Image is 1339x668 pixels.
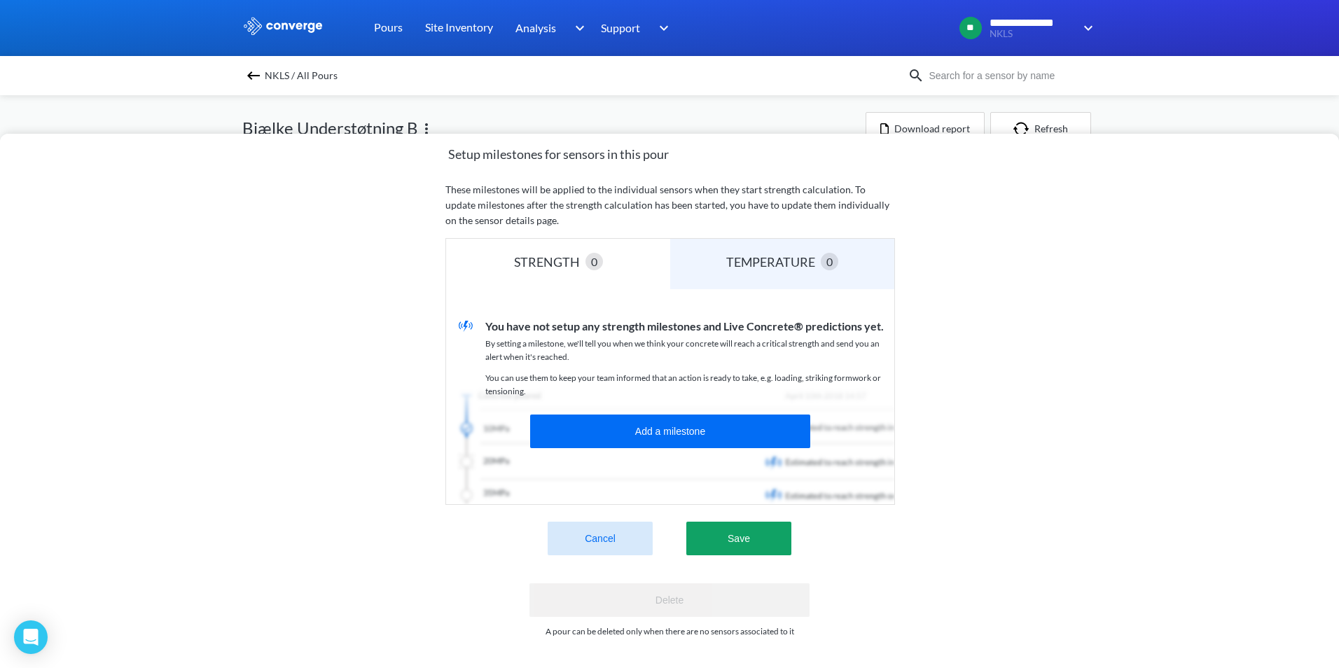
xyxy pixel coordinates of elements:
[546,625,794,639] p: A pour can be deleted only when there are no sensors associated to it
[591,253,597,270] span: 0
[601,19,640,36] span: Support
[514,252,585,272] div: STRENGTH
[650,20,672,36] img: downArrow.svg
[686,522,791,555] button: Save
[485,319,884,333] span: You have not setup any strength milestones and Live Concrete® predictions yet.
[485,372,894,398] p: You can use them to keep your team informed that an action is ready to take, e.g. loading, striki...
[726,252,821,272] div: TEMPERATURE
[1074,20,1097,36] img: downArrow.svg
[14,620,48,654] div: Open Intercom Messenger
[485,338,894,363] p: By setting a milestone, we'll tell you when we think your concrete will reach a critical strength...
[990,29,1074,39] span: NKLS
[908,67,924,84] img: icon-search.svg
[515,19,556,36] span: Analysis
[245,67,262,84] img: backspace.svg
[445,182,894,228] p: These milestones will be applied to the individual sensors when they start strength calculation. ...
[924,68,1094,83] input: Search for a sensor by name
[826,253,833,270] span: 0
[242,17,324,35] img: logo_ewhite.svg
[529,583,810,617] button: Delete
[548,522,653,555] button: Cancel
[265,66,338,85] span: NKLS / All Pours
[445,144,894,164] span: Setup milestones for sensors in this pour
[530,415,810,448] button: Add a milestone
[566,20,588,36] img: downArrow.svg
